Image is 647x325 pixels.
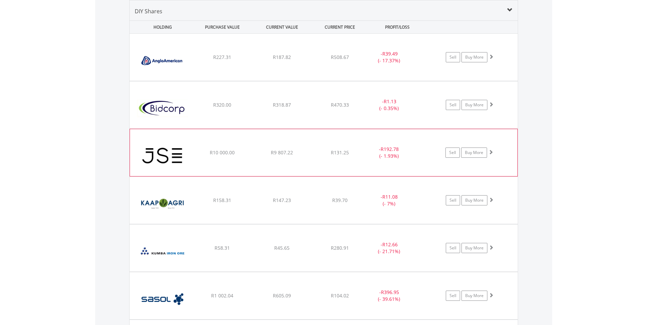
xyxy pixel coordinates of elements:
div: CURRENT PRICE [312,21,367,33]
span: R58.31 [215,245,230,251]
div: - (- 1.93%) [363,146,414,159]
span: R45.65 [274,245,290,251]
span: R39.49 [382,50,398,57]
span: R131.25 [331,149,349,156]
img: EQU.ZA.BID.png [133,90,192,127]
a: Buy More [461,291,487,301]
div: - (- 17.37%) [364,50,415,64]
a: Sell [446,100,460,110]
span: R605.09 [273,292,291,299]
div: - (- 0.35%) [364,98,415,112]
span: R318.87 [273,102,291,108]
div: PURCHASE VALUE [193,21,252,33]
img: EQU.ZA.AGL.png [133,42,192,79]
span: R280.91 [331,245,349,251]
div: HOLDING [130,21,192,33]
span: R320.00 [213,102,231,108]
a: Sell [445,148,460,158]
a: Buy More [461,100,487,110]
div: PROFIT/LOSS [368,21,427,33]
img: EQU.ZA.KIO.png [133,233,192,270]
a: Sell [446,291,460,301]
a: Sell [446,52,460,62]
div: - (- 21.71%) [364,241,415,255]
span: DIY Shares [135,7,162,15]
img: EQU.ZA.SOL.png [133,281,192,318]
span: R158.31 [213,197,231,203]
span: R10 000.00 [210,149,235,156]
span: R11.08 [382,194,398,200]
a: Sell [446,195,460,205]
img: EQU.ZA.JSE.png [133,138,192,174]
a: Buy More [461,148,487,158]
a: Buy More [461,195,487,205]
span: R1.13 [384,98,396,105]
span: R227.31 [213,54,231,60]
img: EQU.ZA.KAL.png [133,185,192,222]
span: R104.02 [331,292,349,299]
span: R470.33 [331,102,349,108]
span: R508.67 [331,54,349,60]
span: R9 807.22 [271,149,293,156]
span: R187.82 [273,54,291,60]
a: Sell [446,243,460,253]
span: R12.66 [382,241,398,248]
span: R396.95 [381,289,399,295]
div: CURRENT VALUE [253,21,311,33]
a: Buy More [461,243,487,253]
a: Buy More [461,52,487,62]
span: R39.70 [332,197,348,203]
span: R192.78 [381,146,399,152]
span: R147.23 [273,197,291,203]
div: - (- 39.61%) [364,289,415,303]
div: - (- 7%) [364,194,415,207]
span: R1 002.04 [211,292,233,299]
